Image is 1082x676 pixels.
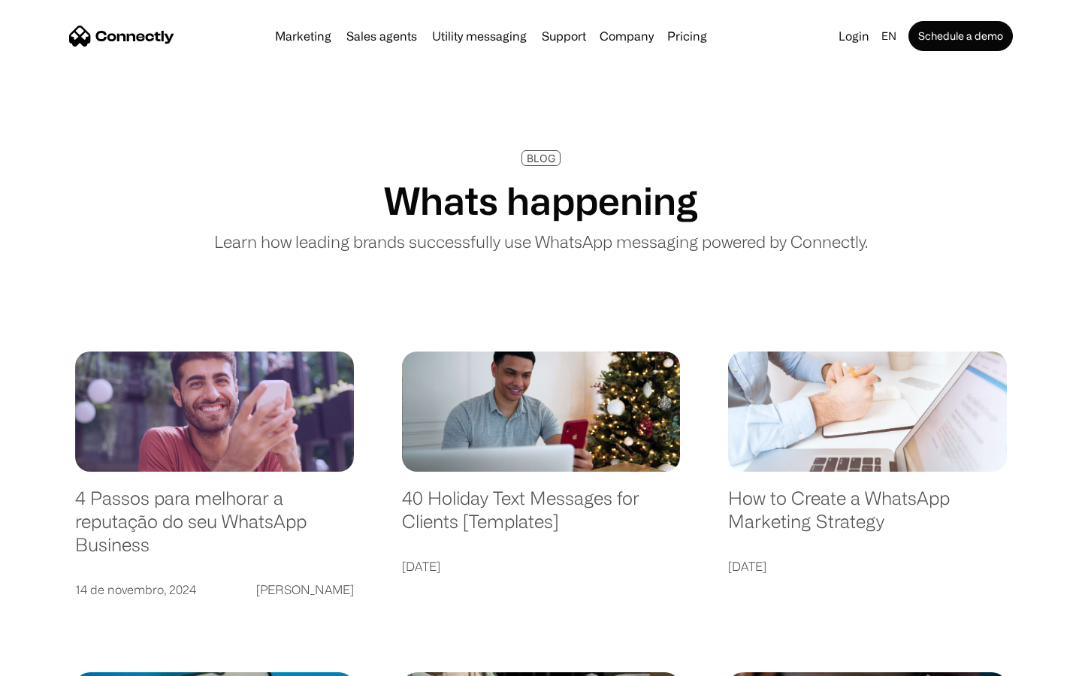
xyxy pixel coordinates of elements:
div: BLOG [527,152,555,164]
div: Company [600,26,654,47]
aside: Language selected: English [15,650,90,671]
a: 40 Holiday Text Messages for Clients [Templates] [402,487,681,548]
h1: Whats happening [384,178,698,223]
a: Support [536,30,592,42]
a: Login [833,26,875,47]
a: Marketing [269,30,337,42]
div: [DATE] [402,556,440,577]
a: Utility messaging [426,30,533,42]
div: 14 de novembro, 2024 [75,579,196,600]
div: [DATE] [728,556,766,577]
a: Schedule a demo [908,21,1013,51]
a: Pricing [661,30,713,42]
a: 4 Passos para melhorar a reputação do seu WhatsApp Business [75,487,354,571]
div: [PERSON_NAME] [256,579,354,600]
a: Sales agents [340,30,423,42]
a: How to Create a WhatsApp Marketing Strategy [728,487,1007,548]
p: Learn how leading brands successfully use WhatsApp messaging powered by Connectly. [214,229,868,254]
ul: Language list [30,650,90,671]
div: en [881,26,896,47]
